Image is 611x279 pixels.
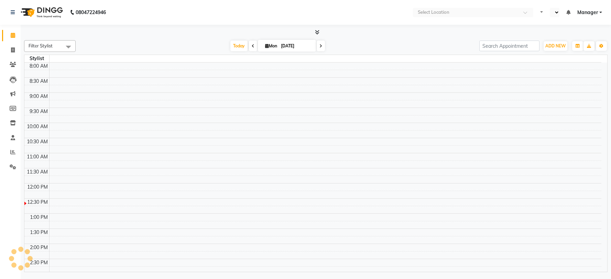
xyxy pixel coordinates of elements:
input: 2025-09-01 [279,41,313,51]
div: 8:00 AM [28,63,49,70]
span: Manager [577,9,598,16]
input: Search Appointment [479,41,539,51]
b: 08047224946 [76,3,106,22]
span: ADD NEW [545,43,566,48]
div: 1:00 PM [29,214,49,221]
button: ADD NEW [544,41,567,51]
div: Select Location [418,9,449,16]
div: 8:30 AM [28,78,49,85]
div: 2:30 PM [29,259,49,266]
img: logo [18,3,65,22]
div: 12:30 PM [26,199,49,206]
div: 1:30 PM [29,229,49,236]
div: 10:30 AM [25,138,49,145]
div: 9:30 AM [28,108,49,115]
div: 12:00 PM [26,183,49,191]
div: 2:00 PM [29,244,49,251]
div: 11:00 AM [25,153,49,160]
div: Stylist [24,55,49,62]
span: Today [230,41,248,51]
div: 9:00 AM [28,93,49,100]
span: Filter Stylist [29,43,53,48]
span: Mon [263,43,279,48]
div: 11:30 AM [25,168,49,176]
div: 10:00 AM [25,123,49,130]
